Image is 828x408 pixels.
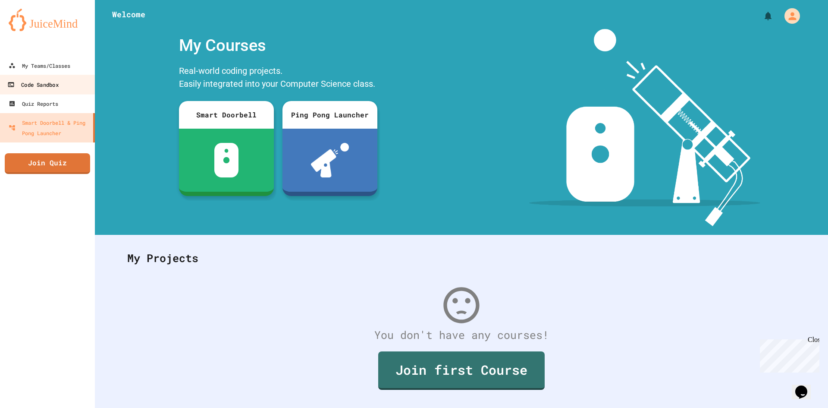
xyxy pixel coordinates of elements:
div: Chat with us now!Close [3,3,60,55]
div: Smart Doorbell & Ping Pong Launcher [9,117,90,138]
div: My Notifications [747,9,775,23]
img: banner-image-my-projects.png [529,29,760,226]
div: You don't have any courses! [119,327,804,343]
a: Join first Course [378,351,545,390]
div: Quiz Reports [9,98,58,109]
iframe: chat widget [756,336,819,373]
div: My Account [775,6,802,26]
div: My Courses [175,29,382,62]
div: Code Sandbox [7,79,58,90]
div: My Teams/Classes [9,60,70,71]
a: Join Quiz [5,153,90,174]
div: Ping Pong Launcher [282,101,377,129]
img: logo-orange.svg [9,9,86,31]
img: ppl-with-ball.png [311,143,349,177]
div: Smart Doorbell [179,101,274,129]
img: sdb-white.svg [214,143,239,177]
div: My Projects [119,241,804,275]
div: Real-world coding projects. Easily integrated into your Computer Science class. [175,62,382,95]
iframe: chat widget [792,373,819,399]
